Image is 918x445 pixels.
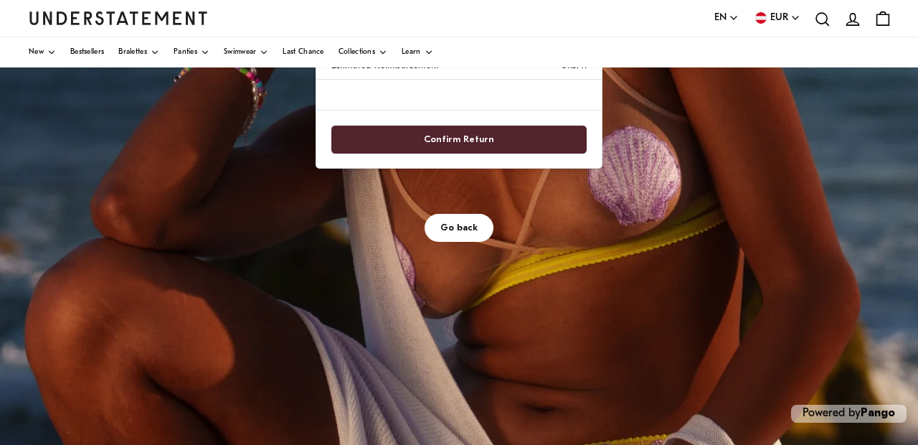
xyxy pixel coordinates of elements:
button: EN [714,10,739,26]
span: EUR [770,10,788,26]
a: Learn [402,37,433,67]
a: Swimwear [224,37,268,67]
span: Last Chance [283,49,323,56]
span: Bestsellers [70,49,104,56]
span: Swimwear [224,49,256,56]
span: Panties [174,49,197,56]
a: Pango [861,408,895,419]
span: Confirm Return [424,126,494,153]
a: Understatement Homepage [29,11,208,24]
a: Panties [174,37,209,67]
span: EN [714,10,727,26]
span: Go back [440,215,478,241]
a: Collections [339,37,387,67]
button: Confirm Return [331,126,587,154]
a: Bestsellers [70,37,104,67]
button: EUR [753,10,800,26]
p: Powered by [791,405,907,423]
a: New [29,37,56,67]
button: Go back [425,214,493,242]
span: Bralettes [118,49,147,56]
a: Last Chance [283,37,323,67]
span: Learn [402,49,421,56]
span: New [29,49,44,56]
span: Collections [339,49,375,56]
a: Bralettes [118,37,159,67]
